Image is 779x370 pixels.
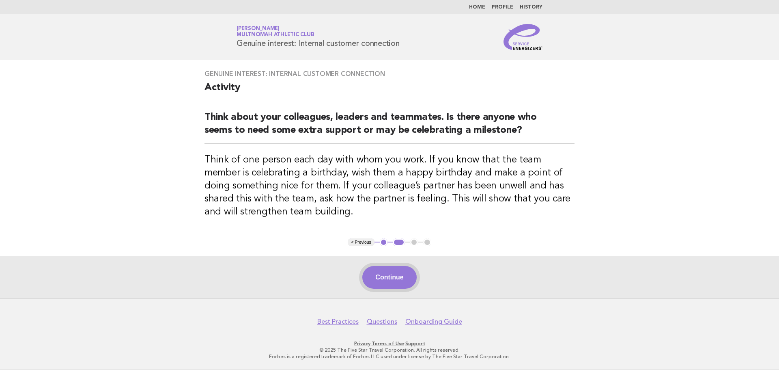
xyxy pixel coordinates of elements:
h3: Genuine interest: Internal customer connection [204,70,575,78]
a: [PERSON_NAME]Multnomah Athletic Club [237,26,314,37]
button: 1 [380,238,388,247]
a: Onboarding Guide [405,318,462,326]
a: Best Practices [317,318,359,326]
a: Home [469,5,485,10]
button: Continue [362,266,416,289]
a: Terms of Use [372,341,404,346]
a: History [520,5,542,10]
h2: Activity [204,81,575,101]
h3: Think of one person each day with whom you work. If you know that the team member is celebrating ... [204,154,575,219]
a: Support [405,341,425,346]
img: Service Energizers [504,24,542,50]
button: 2 [393,238,405,247]
a: Privacy [354,341,370,346]
p: Forbes is a registered trademark of Forbes LLC used under license by The Five Star Travel Corpora... [141,353,638,360]
span: Multnomah Athletic Club [237,32,314,38]
p: · · [141,340,638,347]
h1: Genuine interest: Internal customer connection [237,26,400,48]
button: < Previous [348,238,374,247]
a: Profile [492,5,513,10]
a: Questions [367,318,397,326]
h2: Think about your colleagues, leaders and teammates. Is there anyone who seems to need some extra ... [204,111,575,144]
p: © 2025 The Five Star Travel Corporation. All rights reserved. [141,347,638,353]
